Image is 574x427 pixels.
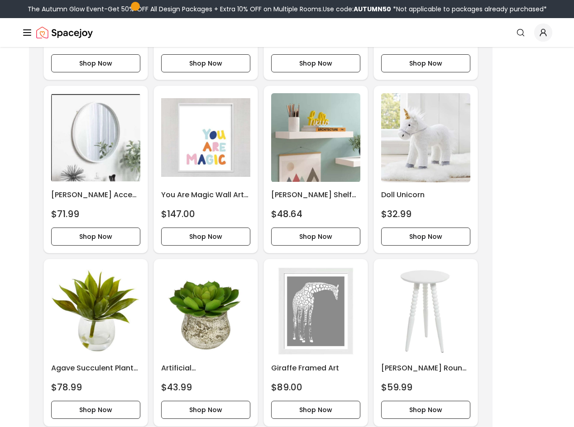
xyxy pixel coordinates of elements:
[271,190,360,200] h6: [PERSON_NAME] Shelf 36inch
[153,85,258,253] div: You Are Magic Wall Art by Jessica Prout
[381,401,470,419] button: Shop Now
[161,401,250,419] button: Shop Now
[381,228,470,246] button: Shop Now
[43,259,148,427] div: Agave Succulent Plant in Vase Set
[51,266,140,356] img: Agave Succulent Plant in Vase Set image
[51,363,140,374] h6: Agave Succulent Plant in Vase Set
[263,259,368,427] a: Giraffe Framed Art imageGiraffe Framed Art$89.00Shop Now
[161,381,192,394] h4: $43.99
[153,259,258,427] a: Artificial Echevaria Succulent Desk Top Plant imageArtificial [PERSON_NAME] Succulent Desk Top Pl...
[373,85,478,253] a: Doll Unicorn imageDoll Unicorn$32.99Shop Now
[381,381,412,394] h4: $59.99
[51,54,140,72] button: Shop Now
[51,228,140,246] button: Shop Now
[381,208,411,220] h4: $32.99
[271,381,302,394] h4: $89.00
[51,190,140,200] h6: [PERSON_NAME] Accent Wall Mirror
[271,266,360,356] img: Giraffe Framed Art image
[391,5,547,14] span: *Not applicable to packages already purchased*
[381,190,470,200] h6: Doll Unicorn
[161,93,250,182] img: You Are Magic Wall Art by Jessica Prout image
[263,85,368,253] div: Isabella Floating Shelf 36inch
[161,266,250,356] img: Artificial Echevaria Succulent Desk Top Plant image
[263,85,368,253] a: Isabella Floating Shelf 36inch image[PERSON_NAME] Shelf 36inch$48.64Shop Now
[51,93,140,182] img: Ryals Accent Wall Mirror image
[381,266,470,356] img: Breslin Round End Table image
[373,85,478,253] div: Doll Unicorn
[51,208,79,220] h4: $71.99
[36,24,93,42] img: Spacejoy Logo
[271,54,360,72] button: Shop Now
[271,93,360,182] img: Isabella Floating Shelf 36inch image
[271,363,360,374] h6: Giraffe Framed Art
[161,190,250,200] h6: You Are Magic Wall Art by [PERSON_NAME]
[323,5,391,14] span: Use code:
[43,85,148,253] div: Ryals Accent Wall Mirror
[28,5,547,14] div: The Autumn Glow Event-Get 50% OFF All Design Packages + Extra 10% OFF on Multiple Rooms.
[271,208,302,220] h4: $48.64
[161,208,195,220] h4: $147.00
[153,259,258,427] div: Artificial Echevaria Succulent Desk Top Plant
[381,54,470,72] button: Shop Now
[22,18,552,47] nav: Global
[271,228,360,246] button: Shop Now
[36,24,93,42] a: Spacejoy
[271,401,360,419] button: Shop Now
[354,5,391,14] b: AUTUMN50
[263,259,368,427] div: Giraffe Framed Art
[153,85,258,253] a: You Are Magic Wall Art by Jessica Prout imageYou Are Magic Wall Art by [PERSON_NAME]$147.00Shop Now
[161,54,250,72] button: Shop Now
[51,401,140,419] button: Shop Now
[51,381,82,394] h4: $78.99
[43,85,148,253] a: Ryals Accent Wall Mirror image[PERSON_NAME] Accent Wall Mirror$71.99Shop Now
[161,228,250,246] button: Shop Now
[373,259,478,427] div: Breslin Round End Table
[161,363,250,374] h6: Artificial [PERSON_NAME] Succulent Desk Top Plant
[381,93,470,182] img: Doll Unicorn image
[373,259,478,427] a: Breslin Round End Table image[PERSON_NAME] Round End Table$59.99Shop Now
[381,363,470,374] h6: [PERSON_NAME] Round End Table
[43,259,148,427] a: Agave Succulent Plant in Vase Set imageAgave Succulent Plant in Vase Set$78.99Shop Now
